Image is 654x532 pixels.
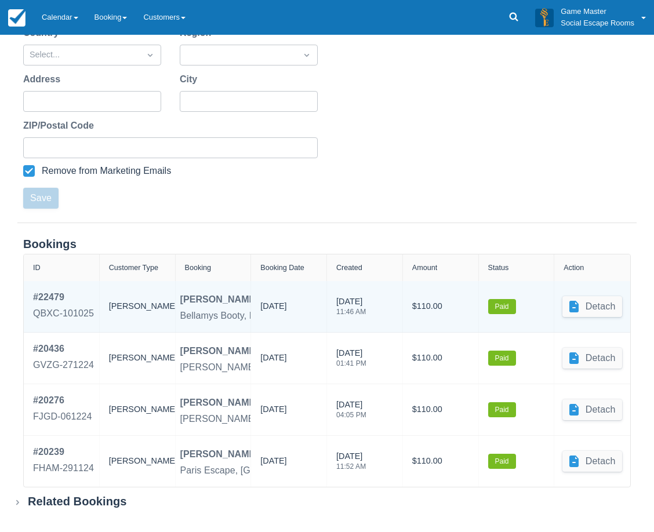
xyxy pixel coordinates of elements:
[260,352,286,369] div: [DATE]
[336,360,366,367] div: 01:41 PM
[33,393,92,426] a: #20276FJGD-061224
[180,72,202,86] label: City
[180,344,259,358] div: [PERSON_NAME]
[488,351,516,366] label: Paid
[33,307,94,320] div: QBXC-101025
[260,264,304,272] div: Booking Date
[33,290,94,304] div: # 22479
[33,342,94,356] div: # 20436
[260,300,286,318] div: [DATE]
[535,8,554,27] img: A3
[109,393,166,426] div: [PERSON_NAME]
[180,360,321,374] div: [PERSON_NAME] Room Booking
[33,342,94,374] a: #20436GVZG-271224
[23,237,631,252] div: Bookings
[260,455,286,472] div: [DATE]
[562,348,623,369] button: Detach
[562,399,623,420] button: Detach
[180,293,259,307] div: [PERSON_NAME]
[185,264,212,272] div: Booking
[412,290,469,323] div: $110.00
[562,451,623,472] button: Detach
[8,9,26,27] img: checkfront-main-nav-mini-logo.png
[33,264,41,272] div: ID
[33,445,94,478] a: #20239FHAM-291124
[488,454,516,469] label: Paid
[144,49,156,61] span: Dropdown icon
[488,264,509,272] div: Status
[260,403,286,421] div: [DATE]
[180,447,259,461] div: [PERSON_NAME]
[33,290,94,323] a: #22479QBXC-101025
[180,309,378,323] div: Bellamys Booty, Bellamys Booty Room Booking
[336,308,366,315] div: 11:46 AM
[336,264,362,272] div: Created
[28,494,127,509] div: Related Bookings
[23,119,99,133] label: ZIP/Postal Code
[336,399,366,425] div: [DATE]
[109,445,166,478] div: [PERSON_NAME]
[336,347,366,374] div: [DATE]
[180,396,259,410] div: [PERSON_NAME]
[33,393,92,407] div: # 20276
[336,296,366,322] div: [DATE]
[412,342,469,374] div: $110.00
[109,290,166,323] div: [PERSON_NAME]
[412,264,437,272] div: Amount
[33,410,92,424] div: FJGD-061224
[488,402,516,417] label: Paid
[561,6,634,17] p: Game Master
[109,264,158,272] div: Customer Type
[336,411,366,418] div: 04:05 PM
[301,49,313,61] span: Dropdown icon
[109,342,166,374] div: [PERSON_NAME]
[488,299,516,314] label: Paid
[33,358,94,372] div: GVZG-271224
[336,463,366,470] div: 11:52 AM
[412,393,469,426] div: $110.00
[42,165,171,177] div: Remove from Marketing Emails
[180,464,436,478] div: Paris Escape, [GEOGRAPHIC_DATA] Escape Room Booking
[33,445,94,459] div: # 20239
[412,445,469,478] div: $110.00
[561,17,634,29] p: Social Escape Rooms
[564,264,584,272] div: Action
[23,72,65,86] label: Address
[33,461,94,475] div: FHAM-291124
[562,296,623,317] button: Detach
[336,450,366,477] div: [DATE]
